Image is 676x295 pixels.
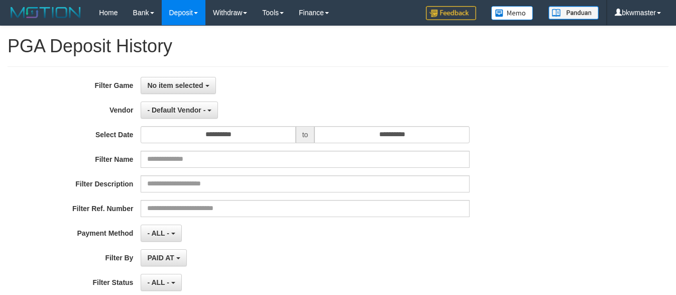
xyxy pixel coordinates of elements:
[491,6,533,20] img: Button%20Memo.svg
[147,81,203,89] span: No item selected
[141,102,218,119] button: - Default Vendor -
[141,225,181,242] button: - ALL -
[548,6,599,20] img: panduan.png
[147,229,169,237] span: - ALL -
[296,126,315,143] span: to
[147,106,205,114] span: - Default Vendor -
[141,77,215,94] button: No item selected
[8,5,84,20] img: MOTION_logo.png
[426,6,476,20] img: Feedback.jpg
[8,36,668,56] h1: PGA Deposit History
[147,278,169,286] span: - ALL -
[147,254,174,262] span: PAID AT
[141,249,186,266] button: PAID AT
[141,274,181,291] button: - ALL -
